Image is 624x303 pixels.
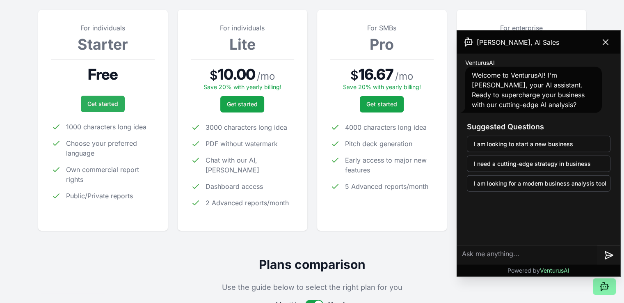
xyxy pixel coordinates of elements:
[359,66,394,83] span: 16.67
[66,138,155,158] span: Choose your preferred language
[343,83,421,90] span: Save 20% with yearly billing!
[38,282,586,293] p: Use the guide below to select the right plan for you
[66,165,155,184] span: Own commercial report rights
[88,66,118,83] span: Free
[470,23,573,33] p: For enterprise
[467,136,610,152] button: I am looking to start a new business
[345,155,434,175] span: Early access to major new features
[206,139,278,149] span: PDF without watermark
[467,175,610,192] button: I am looking for a modern business analysis tool
[191,23,294,33] p: For individuals
[330,36,434,53] h3: Pro
[345,181,428,191] span: 5 Advanced reports/month
[203,83,281,90] span: Save 20% with yearly billing!
[210,68,218,83] span: $
[467,156,610,172] button: I need a cutting-edge strategy in business
[345,139,412,149] span: Pitch deck generation
[38,257,586,272] h2: Plans comparison
[467,121,610,133] h3: Suggested Questions
[218,66,255,83] span: 10.00
[206,198,289,208] span: 2 Advanced reports/month
[51,23,155,33] p: For individuals
[206,155,294,175] span: Chat with our AI, [PERSON_NAME]
[191,36,294,53] h3: Lite
[395,70,413,83] span: / mo
[350,68,359,83] span: $
[206,122,287,132] span: 3000 characters long idea
[206,181,263,191] span: Dashboard access
[66,191,133,201] span: Public/Private reports
[345,122,427,132] span: 4000 characters long idea
[465,59,495,67] span: VenturusAI
[330,23,434,33] p: For SMBs
[472,71,585,109] span: Welcome to VenturusAI! I'm [PERSON_NAME], your AI assistant. Ready to supercharge your business w...
[66,122,146,132] span: 1000 characters long idea
[360,96,404,112] a: Get started
[220,96,264,112] a: Get started
[257,70,275,83] span: / mo
[507,266,569,275] p: Powered by
[81,96,125,112] a: Get started
[540,267,569,274] span: VenturusAI
[477,37,559,47] span: [PERSON_NAME], AI Sales
[51,36,155,53] h3: Starter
